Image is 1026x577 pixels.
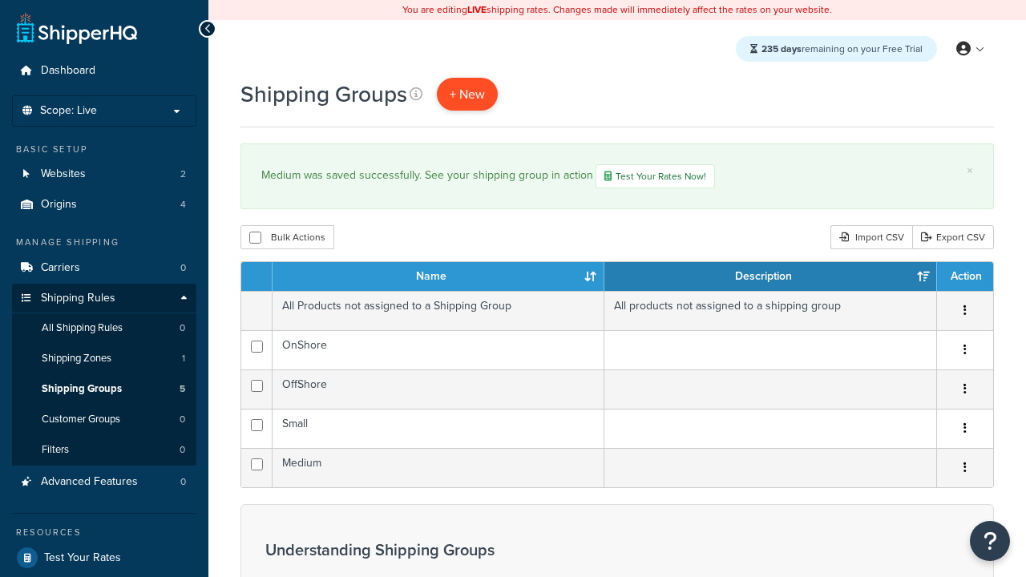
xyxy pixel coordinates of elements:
[273,262,604,291] th: Name: activate to sort column ascending
[12,190,196,220] li: Origins
[604,291,937,330] td: All products not assigned to a shipping group
[736,36,937,62] div: remaining on your Free Trial
[12,236,196,249] div: Manage Shipping
[12,543,196,572] a: Test Your Rates
[180,321,185,335] span: 0
[180,261,186,275] span: 0
[41,475,138,489] span: Advanced Features
[41,292,115,305] span: Shipping Rules
[12,284,196,466] li: Shipping Rules
[467,2,487,17] b: LIVE
[604,262,937,291] th: Description: activate to sort column ascending
[180,167,186,181] span: 2
[761,42,802,56] strong: 235 days
[596,164,715,188] a: Test Your Rates Now!
[12,467,196,497] a: Advanced Features 0
[42,443,69,457] span: Filters
[273,409,604,448] td: Small
[42,382,122,396] span: Shipping Groups
[12,284,196,313] a: Shipping Rules
[17,12,137,44] a: ShipperHQ Home
[12,405,196,434] li: Customer Groups
[180,443,185,457] span: 0
[182,352,185,365] span: 1
[41,64,95,78] span: Dashboard
[42,352,111,365] span: Shipping Zones
[180,382,185,396] span: 5
[12,313,196,343] li: All Shipping Rules
[42,413,120,426] span: Customer Groups
[12,405,196,434] a: Customer Groups 0
[12,344,196,373] a: Shipping Zones 1
[12,374,196,404] a: Shipping Groups 5
[41,261,80,275] span: Carriers
[12,56,196,86] a: Dashboard
[937,262,993,291] th: Action
[12,435,196,465] a: Filters 0
[41,198,77,212] span: Origins
[12,344,196,373] li: Shipping Zones
[967,164,973,177] a: ×
[180,413,185,426] span: 0
[12,159,196,189] a: Websites 2
[12,435,196,465] li: Filters
[12,190,196,220] a: Origins 4
[265,541,666,559] h3: Understanding Shipping Groups
[12,467,196,497] li: Advanced Features
[12,143,196,156] div: Basic Setup
[240,225,334,249] button: Bulk Actions
[273,369,604,409] td: OffShore
[273,448,604,487] td: Medium
[273,330,604,369] td: OnShore
[12,374,196,404] li: Shipping Groups
[12,526,196,539] div: Resources
[970,521,1010,561] button: Open Resource Center
[830,225,912,249] div: Import CSV
[41,167,86,181] span: Websites
[12,159,196,189] li: Websites
[261,164,973,188] div: Medium was saved successfully. See your shipping group in action
[240,79,407,110] h1: Shipping Groups
[44,551,121,565] span: Test Your Rates
[273,291,604,330] td: All Products not assigned to a Shipping Group
[180,198,186,212] span: 4
[12,253,196,283] a: Carriers 0
[450,85,485,103] span: + New
[12,253,196,283] li: Carriers
[912,225,994,249] a: Export CSV
[40,104,97,118] span: Scope: Live
[180,475,186,489] span: 0
[12,313,196,343] a: All Shipping Rules 0
[42,321,123,335] span: All Shipping Rules
[437,78,498,111] a: + New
